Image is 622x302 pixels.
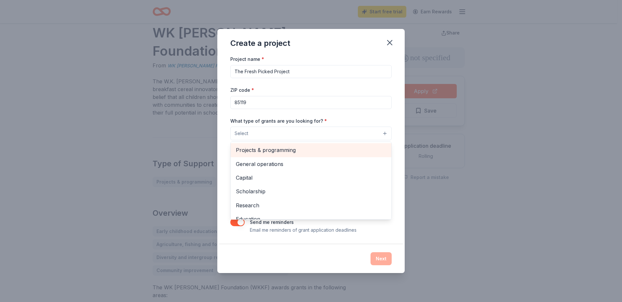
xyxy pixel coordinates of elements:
[230,127,392,140] button: Select
[230,142,392,220] div: Select
[236,173,386,182] span: Capital
[236,160,386,168] span: General operations
[236,215,386,223] span: Education
[236,201,386,210] span: Research
[236,187,386,196] span: Scholarship
[235,130,248,137] span: Select
[236,146,386,154] span: Projects & programming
